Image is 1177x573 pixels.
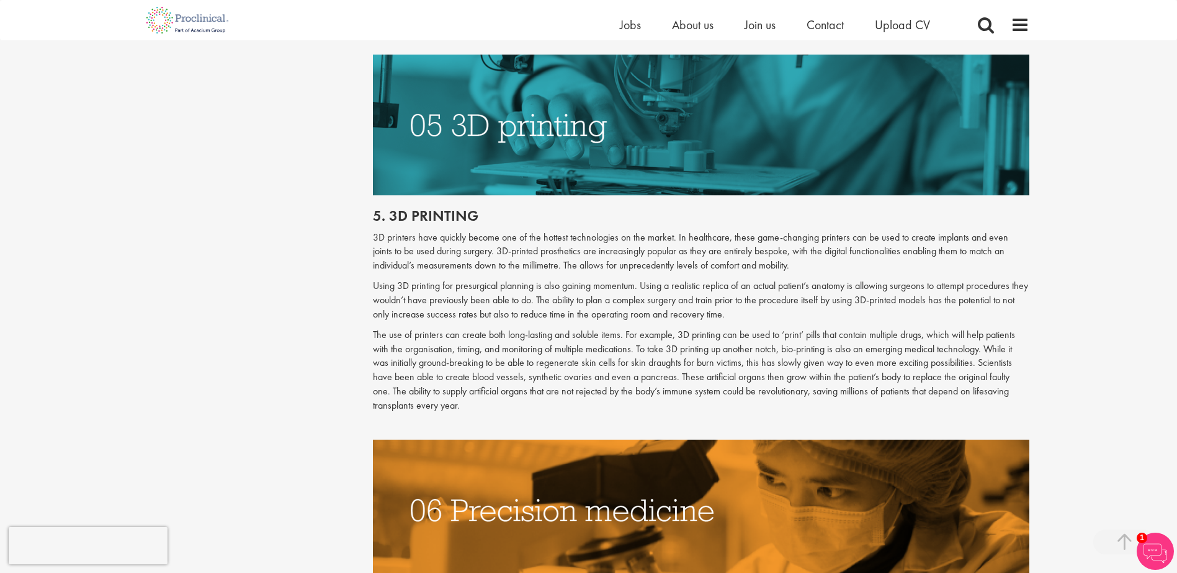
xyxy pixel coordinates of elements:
[1137,533,1147,543] span: 1
[9,527,168,564] iframe: reCAPTCHA
[620,17,641,33] a: Jobs
[373,231,1029,273] p: 3D printers have quickly become one of the hottest technologies on the market. In healthcare, the...
[373,208,1029,224] h2: 5. 3d printing
[745,17,776,33] a: Join us
[1137,533,1174,570] img: Chatbot
[373,279,1029,322] p: Using 3D printing for presurgical planning is also gaining momentum. Using a realistic replica of...
[875,17,930,33] a: Upload CV
[373,328,1029,413] p: The use of printers can create both long-lasting and soluble items. For example, 3D printing can ...
[672,17,714,33] a: About us
[807,17,844,33] a: Contact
